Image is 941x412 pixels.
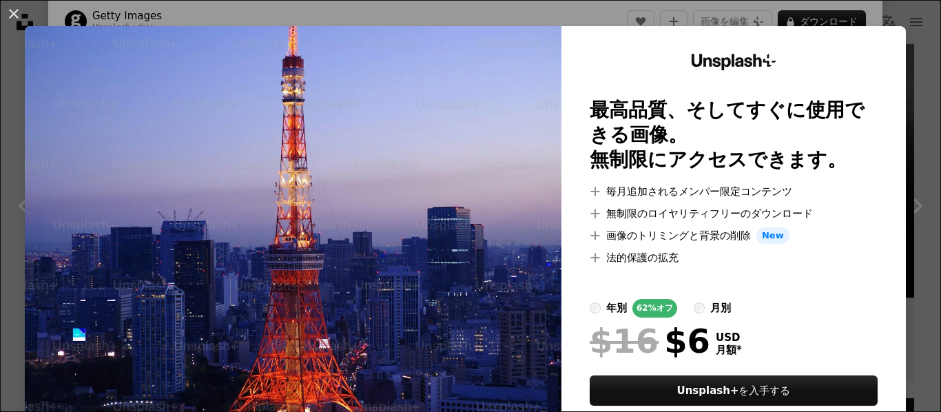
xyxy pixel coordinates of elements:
input: 月別 [694,302,705,313]
div: 62% オフ [632,299,677,318]
li: 無制限のロイヤリティフリーのダウンロード [590,205,878,222]
div: $6 [590,323,710,359]
span: USD [716,331,742,344]
h2: 最高品質、そしてすぐに使用できる画像。 無制限にアクセスできます。 [590,98,878,172]
li: 毎月追加されるメンバー限定コンテンツ [590,183,878,200]
div: 年別 [606,300,627,316]
li: 画像のトリミングと背景の削除 [590,227,878,244]
div: 月別 [710,300,731,316]
input: 年別62%オフ [590,302,601,313]
span: $16 [590,323,659,359]
strong: Unsplash+ [677,384,739,397]
button: Unsplash+を入手する [590,375,878,406]
li: 法的保護の拡充 [590,249,878,266]
span: New [756,227,789,244]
